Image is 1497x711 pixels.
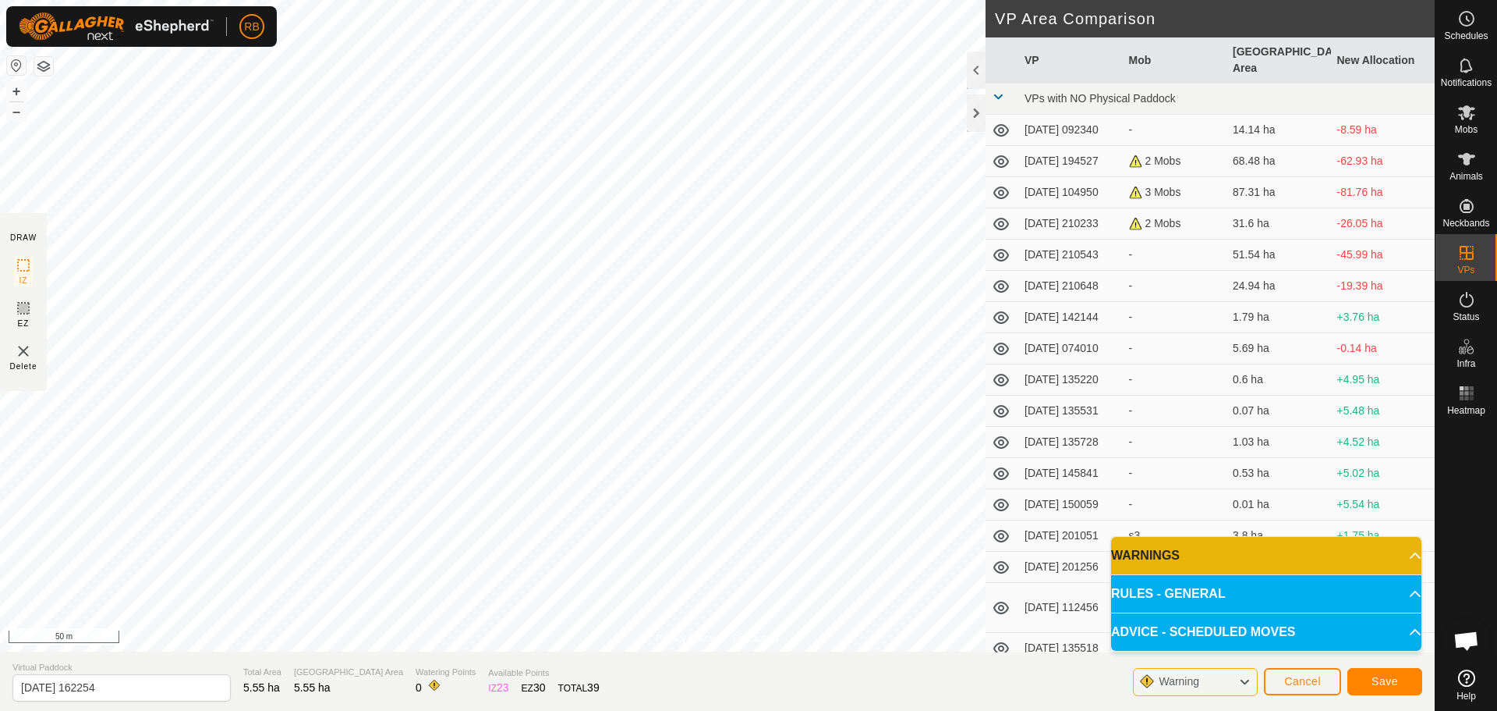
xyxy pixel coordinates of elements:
[1025,92,1176,105] span: VPs with NO Physical Paddock
[416,681,422,694] span: 0
[294,681,331,694] span: 5.55 ha
[1111,537,1421,574] p-accordion-header: WARNINGS
[1331,115,1435,146] td: -8.59 ha
[1018,208,1123,240] td: [DATE] 210233
[1331,521,1435,552] td: +1.75 ha
[995,9,1435,28] h2: VP Area Comparison
[1226,115,1331,146] td: 14.14 ha
[1457,265,1474,275] span: VPs
[1018,146,1123,177] td: [DATE] 194527
[488,680,508,696] div: IZ
[1442,219,1489,228] span: Neckbands
[1129,403,1221,419] div: -
[1018,364,1123,396] td: [DATE] 135220
[1129,309,1221,325] div: -
[497,681,509,694] span: 23
[587,681,600,694] span: 39
[19,12,214,41] img: Gallagher Logo
[1226,427,1331,458] td: 1.03 ha
[10,361,37,372] span: Delete
[1226,302,1331,333] td: 1.79 ha
[1123,37,1227,84] th: Mob
[1453,312,1479,322] span: Status
[1435,663,1497,707] a: Help
[1226,521,1331,552] td: 3.8 ha
[1226,364,1331,396] td: 0.6 ha
[1443,617,1490,664] div: Open chat
[1129,247,1221,263] div: -
[1018,458,1123,489] td: [DATE] 145841
[1331,427,1435,458] td: +4.52 ha
[7,82,26,101] button: +
[1018,333,1123,364] td: [DATE] 074010
[533,681,546,694] span: 30
[1018,302,1123,333] td: [DATE] 142144
[1159,675,1199,688] span: Warning
[1331,208,1435,240] td: -26.05 ha
[1018,552,1123,583] td: [DATE] 201256
[1456,691,1476,701] span: Help
[1456,359,1475,368] span: Infra
[1018,240,1123,271] td: [DATE] 210543
[1331,146,1435,177] td: -62.93 ha
[1331,333,1435,364] td: -0.14 ha
[1129,278,1221,294] div: -
[733,631,779,645] a: Contact Us
[1226,271,1331,302] td: 24.94 ha
[1331,177,1435,208] td: -81.76 ha
[1331,396,1435,427] td: +5.48 ha
[416,666,476,679] span: Watering Points
[243,681,280,694] span: 5.55 ha
[1018,521,1123,552] td: [DATE] 201051
[1226,240,1331,271] td: 51.54 ha
[558,680,600,696] div: TOTAL
[1441,78,1492,87] span: Notifications
[294,666,403,679] span: [GEOGRAPHIC_DATA] Area
[1018,37,1123,84] th: VP
[10,232,37,244] div: DRAW
[1129,496,1221,513] div: -
[1111,623,1295,642] span: ADVICE - SCHEDULED MOVES
[1111,585,1226,603] span: RULES - GENERAL
[1226,396,1331,427] td: 0.07 ha
[1226,489,1331,521] td: 0.01 ha
[14,342,33,361] img: VP
[1129,122,1221,138] div: -
[1129,215,1221,232] div: 2 Mobs
[1226,146,1331,177] td: 68.48 ha
[1284,675,1321,688] span: Cancel
[19,275,28,286] span: IZ
[1449,172,1483,181] span: Animals
[1331,37,1435,84] th: New Allocation
[1226,37,1331,84] th: [GEOGRAPHIC_DATA] Area
[1455,125,1478,134] span: Mobs
[1018,583,1123,633] td: [DATE] 112456
[1331,302,1435,333] td: +3.76 ha
[1331,271,1435,302] td: -19.39 ha
[12,661,231,674] span: Virtual Paddock
[1129,153,1221,169] div: 2 Mobs
[1371,675,1398,688] span: Save
[1347,668,1422,695] button: Save
[1129,184,1221,201] div: 3 Mobs
[1226,208,1331,240] td: 31.6 ha
[522,680,546,696] div: EZ
[1331,364,1435,396] td: +4.95 ha
[1129,528,1221,544] div: s3
[1226,333,1331,364] td: 5.69 ha
[1111,546,1180,565] span: WARNINGS
[656,631,714,645] a: Privacy Policy
[1129,465,1221,482] div: -
[1331,458,1435,489] td: +5.02 ha
[1226,177,1331,208] td: 87.31 ha
[1129,434,1221,450] div: -
[1018,489,1123,521] td: [DATE] 150059
[1331,240,1435,271] td: -45.99 ha
[244,19,259,35] span: RB
[1264,668,1341,695] button: Cancel
[1447,406,1485,415] span: Heatmap
[1018,427,1123,458] td: [DATE] 135728
[1111,613,1421,651] p-accordion-header: ADVICE - SCHEDULED MOVES
[18,318,30,329] span: EZ
[1129,371,1221,388] div: -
